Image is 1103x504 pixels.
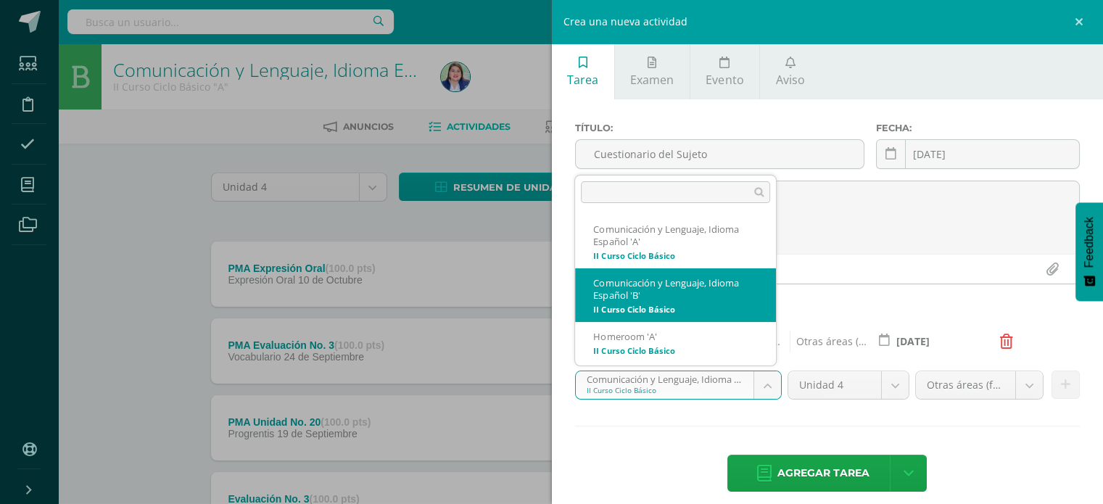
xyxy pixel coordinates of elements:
[593,347,758,355] div: II Curso Ciclo Básico
[593,277,758,302] div: Comunicación y Lenguaje, Idioma Español 'B'
[593,223,758,248] div: Comunicación y Lenguaje, Idioma Español 'A'
[593,305,758,313] div: II Curso Ciclo Básico
[593,331,758,343] div: Homeroom 'A'
[593,252,758,260] div: II Curso Ciclo Básico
